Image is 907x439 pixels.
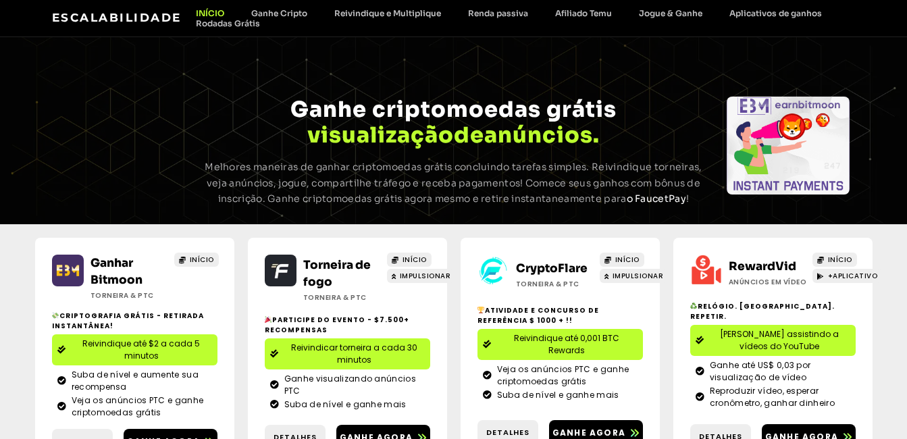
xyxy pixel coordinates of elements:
a: +APLICATIVO [812,269,882,283]
a: CryptoFlare [516,261,588,276]
span: INÍCIO [403,255,427,265]
h2: Anúncios em vídeo [729,277,813,287]
span: [PERSON_NAME] assistindo a vídeos do YouTube [709,328,850,353]
span: Ganhe até US$ 0,03 por visualização de vídeo [706,359,850,384]
img: 🏆 [477,307,484,313]
a: Ganhe Cripto [238,8,321,18]
a: Jogue & Ganhe [625,8,716,18]
nav: Menu [182,8,855,28]
span: Veja os anúncios PTC e ganhe criptomoedas grátis [494,363,638,388]
span: INÍCIO [615,255,640,265]
a: INÍCIO [182,8,238,18]
a: IMPULSIONAR [600,269,668,283]
a: INÍCIO [174,253,219,267]
span: Reivindicar torneira a cada 30 minutos [284,342,425,366]
span: +APLICATIVO [828,271,878,281]
span: Suba de nível e aumente sua recompensa [68,369,212,393]
a: Renda passiva [455,8,542,18]
a: Reivindicar torneira a cada 30 minutos [265,338,430,369]
span: IMPULSIONAR [613,271,664,281]
span: Ganhe visualizando anúncios PTC [281,373,425,397]
a: INÍCIO [387,253,432,267]
font: Participe do evento - $7.500+ Recompensas [265,315,409,335]
a: IMPULSIONAR [387,269,455,283]
span: Reivindique até 0,001 BTC Rewards [496,332,638,357]
h2: Torneira & PTC [90,290,175,301]
img: 💸 [52,312,59,319]
a: Reivindique e Multiplique [321,8,455,18]
img: 🎉 [265,316,271,323]
a: INÍCIO [600,253,644,267]
span: Ganhe criptomoedas grátis [290,96,617,123]
a: o FaucetPay [627,192,686,205]
h2: Torneira & PTC [303,292,388,303]
a: INÍCIO [812,253,857,267]
span: Reproduzir vídeo, esperar cronômetro, ganhar dinheiro [706,385,850,409]
span: Reivindique até $2 a cada 5 minutos [71,338,212,362]
p: Melhores maneiras de ganhar criptomoedas grátis concluindo tarefas simples. Reivindique torneiras... [203,159,705,207]
h2: Torneira & PTC [516,279,600,289]
font: Atividade e concurso de referência $ 1000 + !! [477,305,599,326]
div: Slides [727,97,850,195]
span: Veja os anúncios PTC e ganhe criptomoedas grátis [68,394,212,419]
a: Rodadas Grátis [182,18,274,28]
span: Suba de nível e ganhe mais [281,398,407,411]
span: INÍCIO [828,255,852,265]
span: Ganhe agora [552,427,625,439]
a: Afiliado Temu [542,8,625,18]
span: Detalhes [486,427,529,438]
a: Torneira de fogo [303,258,371,290]
font: Criptografia grátis - Retirada instantânea! [52,311,204,331]
img: ♻️ [690,303,697,309]
span: Suba de nível e ganhe mais [494,389,619,401]
a: Reivindique até $2 a cada 5 minutos [52,334,217,365]
span: INÍCIO [190,255,214,265]
a: RewardVid [729,259,796,274]
font: Relógio. [GEOGRAPHIC_DATA]. Repetir. [690,301,835,321]
span: IMPULSIONAR [400,271,451,281]
a: Aplicativos de ganhos [716,8,835,18]
a: Escalabilidade [52,11,182,24]
div: Slides [57,97,180,195]
a: Ganhar Bitmoon [90,256,142,288]
a: [PERSON_NAME] assistindo a vídeos do YouTube [690,325,856,356]
a: Reivindique até 0,001 BTC Rewards [477,329,643,360]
